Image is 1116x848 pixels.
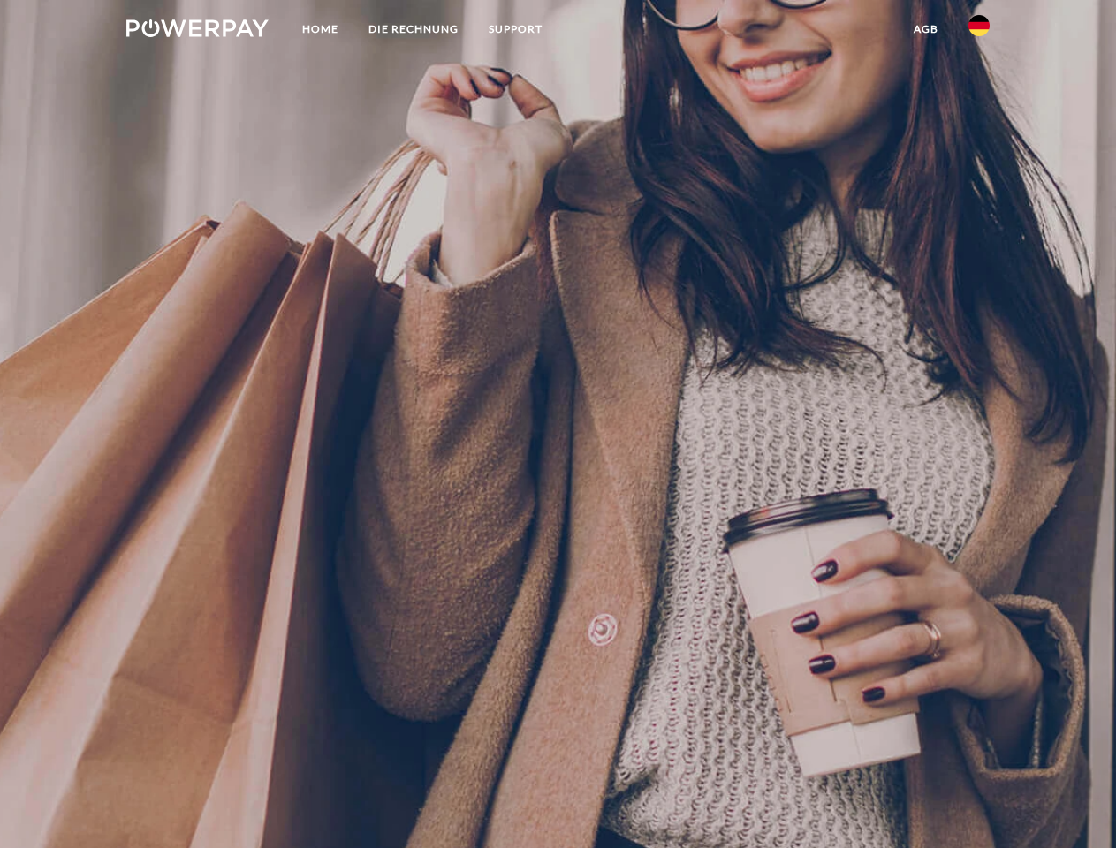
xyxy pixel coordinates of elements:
[353,13,474,45] a: DIE RECHNUNG
[126,19,269,37] img: logo-powerpay-white.svg
[968,15,990,36] img: de
[474,13,558,45] a: SUPPORT
[287,13,353,45] a: Home
[899,13,953,45] a: agb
